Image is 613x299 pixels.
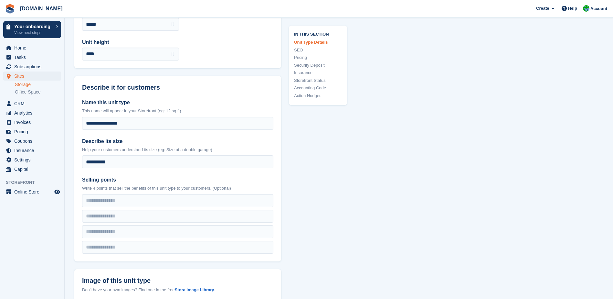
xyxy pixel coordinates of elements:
[3,137,61,146] a: menu
[82,138,273,145] label: Describe its size
[294,54,342,61] a: Pricing
[3,146,61,155] a: menu
[5,4,15,14] img: stora-icon-8386f47178a22dfd0bd8f6a31ec36ba5ce8667c1dd55bd0f319d3a0aa187defe.svg
[6,179,64,186] span: Storefront
[3,43,61,52] a: menu
[14,43,53,52] span: Home
[14,62,53,71] span: Subscriptions
[3,21,61,38] a: Your onboarding View next steps
[14,137,53,146] span: Coupons
[590,6,607,12] span: Account
[14,187,53,196] span: Online Store
[14,53,53,62] span: Tasks
[3,127,61,136] a: menu
[82,39,179,46] label: Unit height
[14,155,53,164] span: Settings
[82,287,273,293] div: Don't have your own images? Find one in the free .
[3,155,61,164] a: menu
[53,188,61,196] a: Preview store
[14,165,53,174] span: Capital
[14,24,53,29] p: Your onboarding
[14,72,53,81] span: Sites
[82,99,273,106] label: Name this unit type
[583,5,589,12] img: Mark Bignell
[14,99,53,108] span: CRM
[14,30,53,36] p: View next steps
[82,84,273,91] h2: Describe it for customers
[82,185,273,192] p: Write 4 points that sell the benefits of this unit type to your customers. (Optional)
[3,99,61,108] a: menu
[82,147,273,153] p: Help your customers understand its size (eg: Size of a double garage)
[82,277,273,284] label: Image of this unit type
[14,118,53,127] span: Invoices
[3,53,61,62] a: menu
[3,118,61,127] a: menu
[14,146,53,155] span: Insurance
[3,62,61,71] a: menu
[294,92,342,99] a: Action Nudges
[294,30,342,37] span: In this section
[3,72,61,81] a: menu
[3,165,61,174] a: menu
[82,108,273,114] p: This name will appear in your Storefront (eg: 12 sq ft)
[294,62,342,68] a: Security Deposit
[294,70,342,76] a: Insurance
[294,77,342,83] a: Storefront Status
[294,39,342,46] a: Unit Type Details
[3,108,61,117] a: menu
[294,47,342,53] a: SEO
[3,187,61,196] a: menu
[14,108,53,117] span: Analytics
[294,85,342,91] a: Accounting Code
[17,3,65,14] a: [DOMAIN_NAME]
[15,82,61,88] a: Storage
[568,5,577,12] span: Help
[174,287,214,292] a: Stora Image Library
[15,89,61,95] a: Office Space
[14,127,53,136] span: Pricing
[82,176,273,184] label: Selling points
[536,5,549,12] span: Create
